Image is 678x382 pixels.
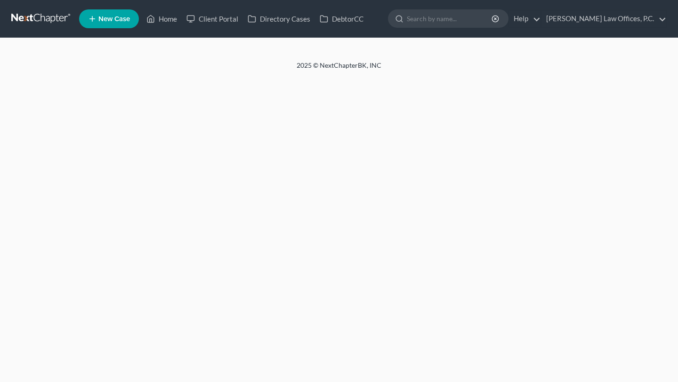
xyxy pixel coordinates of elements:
[315,10,368,27] a: DebtorCC
[98,16,130,23] span: New Case
[407,10,493,27] input: Search by name...
[509,10,541,27] a: Help
[71,61,607,78] div: 2025 © NextChapterBK, INC
[541,10,666,27] a: [PERSON_NAME] Law Offices, P.C.
[142,10,182,27] a: Home
[182,10,243,27] a: Client Portal
[243,10,315,27] a: Directory Cases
